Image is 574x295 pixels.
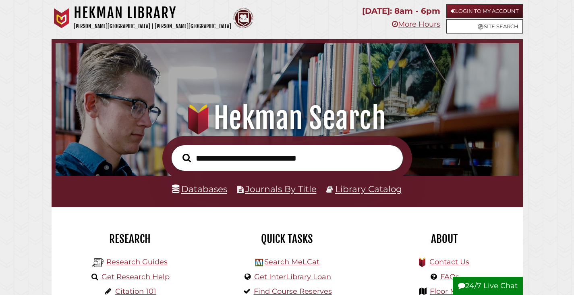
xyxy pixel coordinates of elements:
i: Search [182,153,191,163]
a: Library Catalog [335,184,402,194]
a: Get InterLibrary Loan [254,272,331,281]
a: Contact Us [429,257,469,266]
a: Search MeLCat [264,257,319,266]
img: Calvin Theological Seminary [233,8,253,28]
a: Journals By Title [245,184,317,194]
h2: About [372,232,517,246]
img: Calvin University [52,8,72,28]
a: Site Search [446,19,523,33]
h2: Research [58,232,203,246]
a: More Hours [392,20,440,29]
h2: Quick Tasks [215,232,360,246]
a: FAQs [440,272,459,281]
h1: Hekman Library [74,4,231,22]
img: Hekman Library Logo [92,257,104,269]
a: Login to My Account [446,4,523,18]
a: Databases [172,184,227,194]
p: [PERSON_NAME][GEOGRAPHIC_DATA] | [PERSON_NAME][GEOGRAPHIC_DATA] [74,22,231,31]
a: Get Research Help [102,272,170,281]
button: Search [178,151,195,165]
a: Research Guides [106,257,168,266]
img: Hekman Library Logo [255,259,263,266]
h1: Hekman Search [64,100,510,136]
p: [DATE]: 8am - 6pm [362,4,440,18]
